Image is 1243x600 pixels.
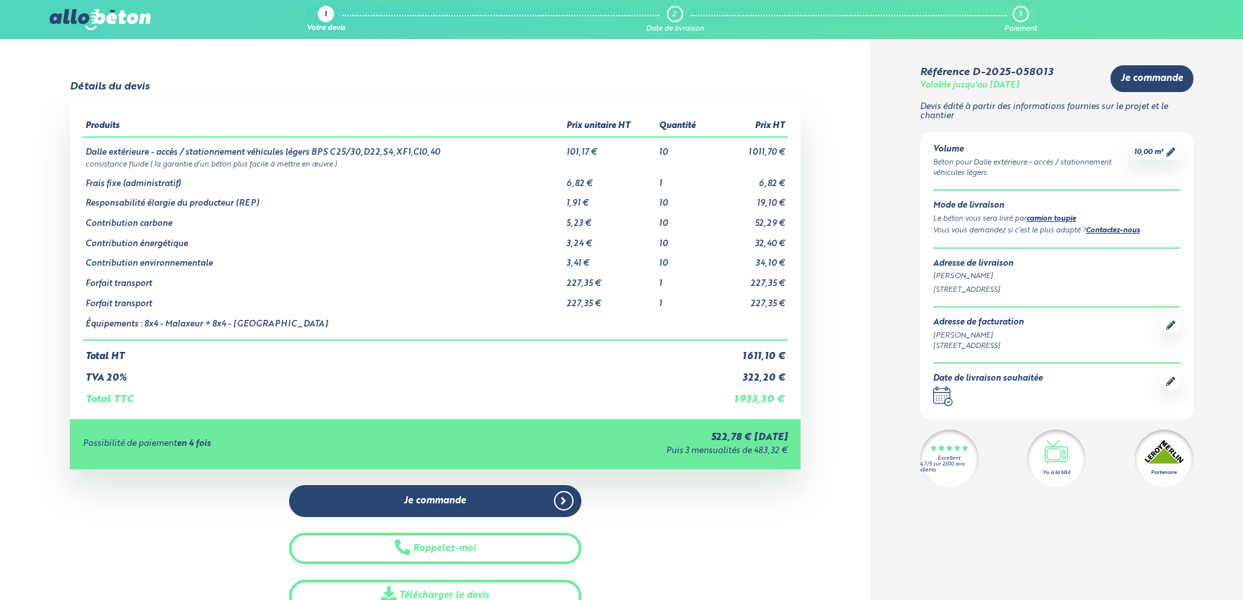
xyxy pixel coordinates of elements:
div: [STREET_ADDRESS] [933,285,1180,296]
div: Date de livraison [646,25,704,33]
td: 227,35 € [713,269,788,289]
td: Frais fixe (administratif) [83,169,564,189]
div: 1 [324,11,327,20]
td: 34,10 € [713,249,788,269]
th: Prix HT [713,116,788,137]
td: 1 [656,289,713,309]
div: Volume [933,145,1129,155]
td: Forfait transport [83,289,564,309]
div: Puis 3 mensualités de 483,32 € [444,447,788,456]
td: Équipements : 8x4 - Malaxeur + 8x4 - [GEOGRAPHIC_DATA] [83,309,564,341]
div: 3 [1019,10,1022,19]
td: 10 [656,249,713,269]
div: Partenaire [1151,469,1176,477]
td: Forfait transport [83,269,564,289]
td: 10 [656,229,713,249]
td: 10 [656,189,713,209]
div: Valable jusqu'au [DATE] [920,81,1019,91]
button: Rappelez-moi [289,533,581,565]
div: Mode de livraison [933,201,1180,211]
a: Je commande [289,485,581,517]
td: 10 [656,137,713,158]
div: Date de livraison souhaitée [933,374,1043,384]
iframe: Help widget launcher [1127,549,1229,586]
td: 5,23 € [564,209,656,229]
td: Total TTC [83,383,713,405]
td: Responsabilité élargie du producteur (REP) [83,189,564,209]
td: 10 [656,209,713,229]
div: [PERSON_NAME] [933,271,1180,282]
td: Contribution carbone [83,209,564,229]
td: consistance fluide ( la garantie d’un béton plus facile à mettre en œuvre ) [83,158,788,169]
td: 1 011,70 € [713,137,788,158]
p: Devis édité à partir des informations fournies sur le projet et le chantier [920,103,1193,121]
div: Possibilité de paiement [83,439,444,449]
div: Vu à la télé [1043,469,1070,477]
th: Produits [83,116,564,137]
td: 19,10 € [713,189,788,209]
td: 101,17 € [564,137,656,158]
a: Je commande [1111,65,1193,92]
td: 1 611,10 € [713,340,788,362]
td: 322,20 € [713,362,788,384]
td: 1 933,30 € [713,383,788,405]
span: Je commande [1121,73,1183,84]
td: 52,29 € [713,209,788,229]
a: 2 Date de livraison [646,6,704,33]
td: 3,41 € [564,249,656,269]
div: Adresse de livraison [933,259,1180,269]
div: Excellent [938,456,960,462]
a: 3 Paiement [1004,6,1037,33]
td: 1 [656,169,713,189]
td: 1,91 € [564,189,656,209]
div: Détails du devis [70,81,149,93]
a: Contactez-nous [1086,227,1140,234]
td: 6,82 € [713,169,788,189]
td: 227,35 € [564,289,656,309]
div: [PERSON_NAME] [933,330,1024,341]
div: Béton pour Dalle extérieure - accès / stationnement véhicules légers [933,157,1129,180]
td: 227,35 € [713,289,788,309]
td: 227,35 € [564,269,656,289]
div: Vous vous demandez si c’est le plus adapté ? . [933,225,1180,237]
div: Adresse de facturation [933,318,1024,328]
td: Contribution environnementale [83,249,564,269]
td: 1 [656,269,713,289]
div: 4.7/5 sur 2300 avis clients [920,462,979,473]
div: 522,78 € [DATE] [444,432,788,443]
div: Référence D-2025-058013 [920,67,1053,78]
span: Je commande [404,496,466,507]
th: Quantité [656,116,713,137]
td: Dalle extérieure - accès / stationnement véhicules légers BPS C25/30,D22,S4,XF1,Cl0,40 [83,137,564,158]
img: allobéton [50,9,150,30]
div: Votre devis [307,25,345,33]
td: 6,82 € [564,169,656,189]
strong: en 4 fois [177,439,211,448]
a: 1 Votre devis [307,6,345,33]
td: Total HT [83,340,713,362]
th: Prix unitaire HT [564,116,656,137]
div: 2 [672,10,676,19]
a: camion toupie [1026,215,1076,223]
td: TVA 20% [83,362,713,384]
td: 3,24 € [564,229,656,249]
td: Contribution énergétique [83,229,564,249]
div: [STREET_ADDRESS] [933,341,1024,352]
div: Le béton vous sera livré par [933,213,1180,225]
div: Paiement [1004,25,1037,33]
td: 32,40 € [713,229,788,249]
